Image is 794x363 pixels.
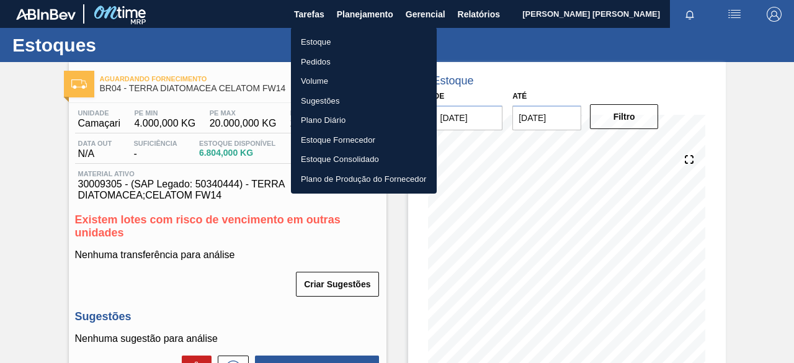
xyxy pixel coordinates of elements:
[291,169,437,189] a: Plano de Produção do Fornecedor
[291,71,437,91] a: Volume
[291,130,437,150] a: Estoque Fornecedor
[291,32,437,52] a: Estoque
[291,52,437,72] a: Pedidos
[291,150,437,169] a: Estoque Consolidado
[291,110,437,130] a: Plano Diário
[291,91,437,111] a: Sugestões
